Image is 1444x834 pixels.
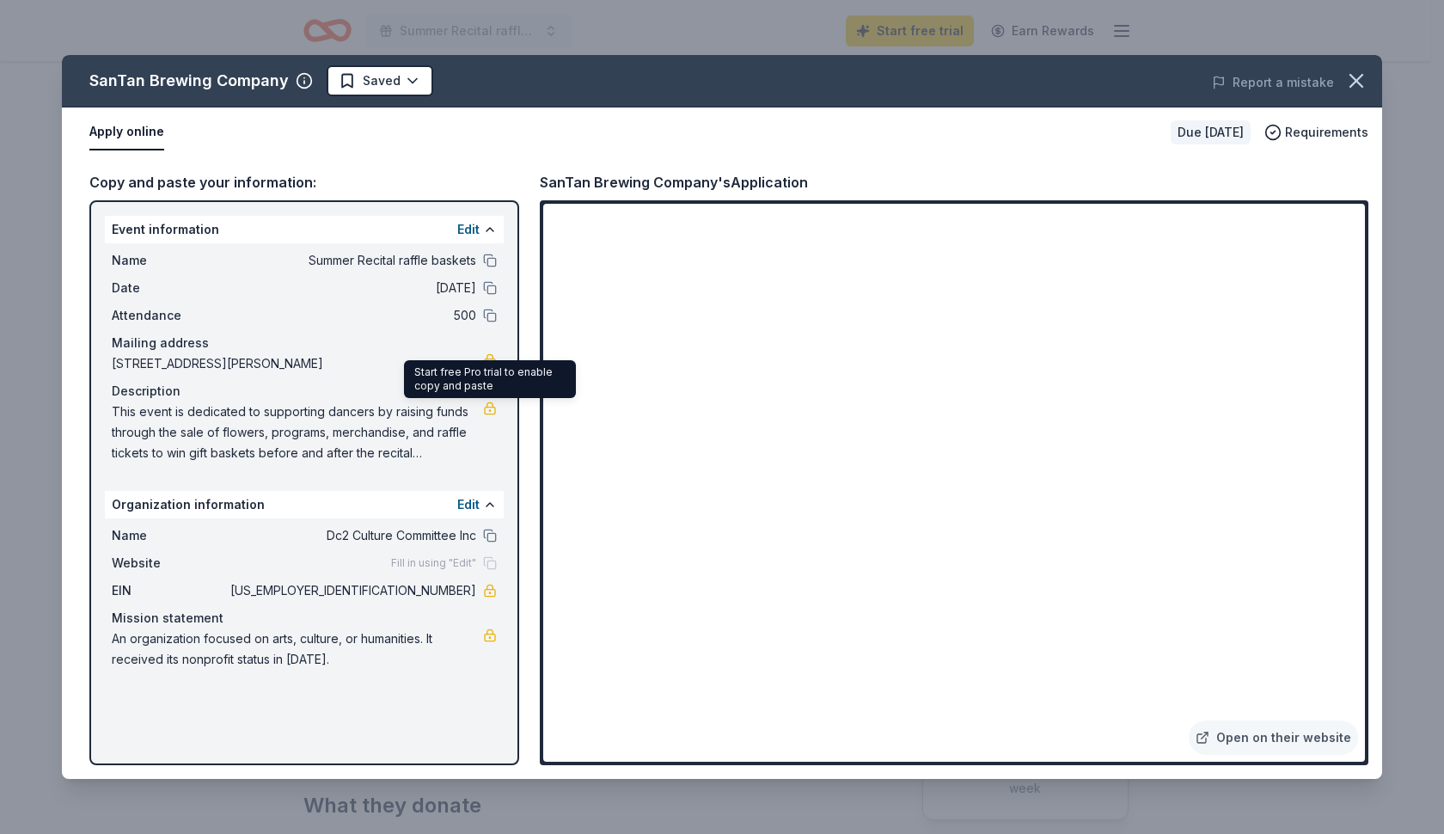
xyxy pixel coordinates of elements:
div: Event information [105,216,504,243]
span: Date [112,278,227,298]
div: Organization information [105,491,504,518]
div: Mailing address [112,333,497,353]
a: Open on their website [1189,721,1358,755]
div: SanTan Brewing Company's Application [540,171,808,193]
span: Summer Recital raffle baskets [227,250,476,271]
span: [STREET_ADDRESS][PERSON_NAME] [112,353,483,374]
button: Saved [327,65,433,96]
span: 500 [227,305,476,326]
div: Start free Pro trial to enable copy and paste [404,360,576,398]
span: Fill in using "Edit" [391,556,476,570]
span: An organization focused on arts, culture, or humanities. It received its nonprofit status in [DATE]. [112,629,483,670]
button: Edit [457,494,480,515]
div: Mission statement [112,608,497,629]
div: Copy and paste your information: [89,171,519,193]
span: Name [112,250,227,271]
span: EIN [112,580,227,601]
div: Description [112,381,497,402]
span: [US_EMPLOYER_IDENTIFICATION_NUMBER] [227,580,476,601]
span: This event is dedicated to supporting dancers by raising funds through the sale of flowers, progr... [112,402,483,463]
span: [DATE] [227,278,476,298]
div: SanTan Brewing Company [89,67,289,95]
button: Edit [457,219,480,240]
span: Attendance [112,305,227,326]
span: Name [112,525,227,546]
button: Apply online [89,114,164,150]
span: Website [112,553,227,573]
span: Dc2 Culture Committee Inc [227,525,476,546]
div: Due [DATE] [1171,120,1251,144]
span: Saved [363,71,401,91]
button: Requirements [1264,122,1368,143]
span: Requirements [1285,122,1368,143]
button: Report a mistake [1212,72,1334,93]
